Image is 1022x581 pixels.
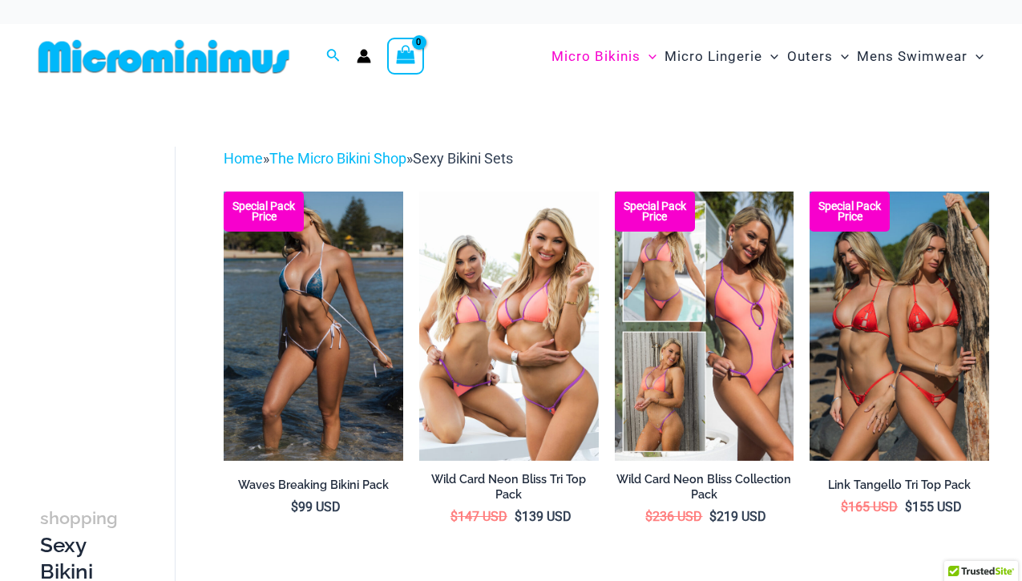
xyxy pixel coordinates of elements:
a: Account icon link [357,49,371,63]
span: $ [645,509,652,524]
span: Micro Bikinis [551,36,640,77]
span: » » [224,150,513,167]
bdi: 155 USD [905,499,962,514]
a: Bikini Pack Bikini Pack BBikini Pack B [810,192,989,461]
bdi: 139 USD [515,509,572,524]
a: Mens SwimwearMenu ToggleMenu Toggle [853,32,988,81]
a: Waves Breaking Bikini Pack [224,478,403,498]
span: Menu Toggle [762,36,778,77]
h2: Link Tangello Tri Top Pack [810,478,989,493]
span: $ [450,509,458,524]
img: Wild Card Neon Bliss Tri Top Pack [419,192,599,461]
b: Special Pack Price [615,201,695,222]
bdi: 236 USD [645,509,702,524]
h2: Wild Card Neon Bliss Tri Top Pack [419,472,599,502]
span: $ [709,509,717,524]
bdi: 165 USD [841,499,898,514]
a: OutersMenu ToggleMenu Toggle [783,32,853,81]
bdi: 99 USD [291,499,341,514]
h2: Waves Breaking Bikini Pack [224,478,403,493]
a: Waves Breaking Ocean 312 Top 456 Bottom 08 Waves Breaking Ocean 312 Top 456 Bottom 04Waves Breaki... [224,192,403,461]
a: Home [224,150,263,167]
b: Special Pack Price [224,201,304,222]
span: $ [841,499,848,514]
span: Menu Toggle [967,36,984,77]
span: $ [905,499,912,514]
bdi: 219 USD [709,509,766,524]
a: Wild Card Neon Bliss Tri Top Pack [419,472,599,508]
span: Outers [787,36,833,77]
img: Collection Pack (7) [615,192,794,461]
span: Menu Toggle [640,36,656,77]
a: Wild Card Neon Bliss Tri Top PackWild Card Neon Bliss Tri Top Pack BWild Card Neon Bliss Tri Top ... [419,192,599,461]
a: Wild Card Neon Bliss Collection Pack [615,472,794,508]
span: $ [291,499,298,514]
a: The Micro Bikini Shop [269,150,406,167]
span: Sexy Bikini Sets [413,150,513,167]
img: Bikini Pack [810,192,989,461]
a: Search icon link [326,46,341,67]
b: Special Pack Price [810,201,890,222]
span: $ [515,509,522,524]
a: Collection Pack (7) Collection Pack B (1)Collection Pack B (1) [615,192,794,461]
a: Micro LingerieMenu ToggleMenu Toggle [660,32,782,81]
nav: Site Navigation [545,30,990,83]
a: Micro BikinisMenu ToggleMenu Toggle [547,32,660,81]
span: shopping [40,508,118,528]
a: Link Tangello Tri Top Pack [810,478,989,498]
img: Waves Breaking Ocean 312 Top 456 Bottom 08 [224,192,403,461]
img: MM SHOP LOGO FLAT [32,38,296,75]
bdi: 147 USD [450,509,507,524]
span: Mens Swimwear [857,36,967,77]
span: Micro Lingerie [665,36,762,77]
span: Menu Toggle [833,36,849,77]
iframe: TrustedSite Certified [40,134,184,454]
h2: Wild Card Neon Bliss Collection Pack [615,472,794,502]
a: View Shopping Cart, empty [387,38,424,75]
